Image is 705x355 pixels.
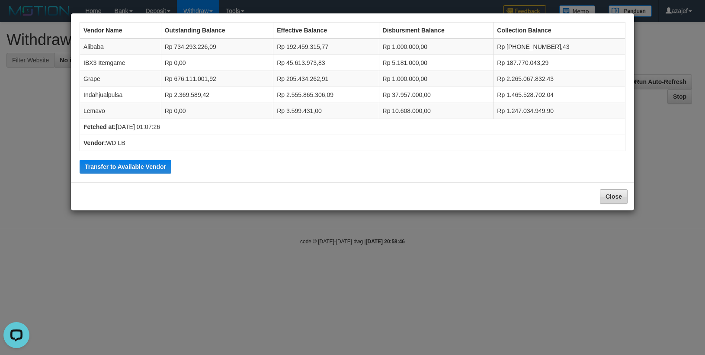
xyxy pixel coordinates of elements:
th: Disbursment Balance [379,23,493,39]
td: Lemavo [80,103,161,119]
td: Rp 2.555.865.306,09 [273,87,379,103]
td: Rp 676.111.001,92 [161,71,273,87]
td: Rp 10.608.000,00 [379,103,493,119]
td: Rp 3.599.431,00 [273,103,379,119]
td: Rp 187.770.043,29 [493,55,625,71]
button: Transfer to Available Vendor [80,160,171,174]
b: Fetched at: [83,123,116,130]
td: Rp 1.000.000,00 [379,39,493,55]
td: Rp 37.957.000,00 [379,87,493,103]
td: Rp 1.000.000,00 [379,71,493,87]
td: Rp 1.465.528.702,04 [493,87,625,103]
td: Rp 5.181.000,00 [379,55,493,71]
td: Rp 0,00 [161,103,273,119]
th: Vendor Name [80,23,161,39]
button: Close [600,189,628,204]
td: Rp 734.293.226,09 [161,39,273,55]
th: Collection Balance [493,23,625,39]
b: Vendor: [83,139,106,146]
td: WD LB [80,135,625,151]
td: Indahjualpulsa [80,87,161,103]
td: Alibaba [80,39,161,55]
td: Grape [80,71,161,87]
th: Outstanding Balance [161,23,273,39]
td: IBX3 Itemgame [80,55,161,71]
td: Rp 2.369.589,42 [161,87,273,103]
td: Rp 205.434.262,91 [273,71,379,87]
td: [DATE] 01:07:26 [80,119,625,135]
td: Rp 2.265.067.832,43 [493,71,625,87]
td: Rp 45.613.973,83 [273,55,379,71]
td: Rp 192.459.315,77 [273,39,379,55]
td: Rp 1.247.034.949,90 [493,103,625,119]
button: Open LiveChat chat widget [3,3,29,29]
td: Rp 0,00 [161,55,273,71]
th: Effective Balance [273,23,379,39]
td: Rp [PHONE_NUMBER],43 [493,39,625,55]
